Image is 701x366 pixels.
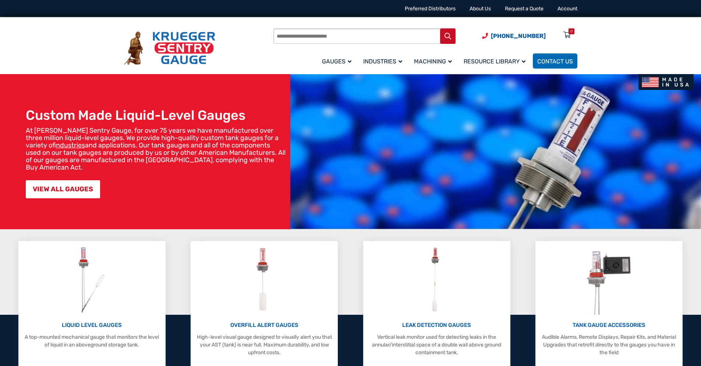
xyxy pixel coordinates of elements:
span: Industries [363,58,402,65]
h1: Custom Made Liquid-Level Gauges [26,107,287,123]
p: A top-mounted mechanical gauge that monitors the level of liquid in an aboveground storage tank. [22,333,162,349]
p: At [PERSON_NAME] Sentry Gauge, for over 75 years we have manufactured over three million liquid-l... [26,127,287,171]
img: Tank Gauge Accessories [580,245,639,315]
a: About Us [470,6,491,12]
p: LIQUID LEVEL GAUGES [22,321,162,330]
p: TANK GAUGE ACCESSORIES [539,321,679,330]
p: Audible Alarms, Remote Displays, Repair Kits, and Material Upgrades that retrofit directly to the... [539,333,679,356]
a: Account [557,6,577,12]
a: Industries [359,52,410,70]
a: Request a Quote [505,6,544,12]
a: industries [56,141,85,149]
span: Machining [414,58,452,65]
img: Krueger Sentry Gauge [124,31,215,65]
a: Phone Number (920) 434-8860 [482,31,546,41]
img: Liquid Level Gauges [72,245,111,315]
div: 0 [570,28,573,34]
p: Vertical leak monitor used for detecting leaks in the annular/interstitial space of a double wall... [367,333,507,356]
a: VIEW ALL GAUGES [26,180,100,198]
span: Contact Us [537,58,573,65]
span: Gauges [322,58,351,65]
a: Resource Library [459,52,533,70]
img: bg_hero_bannerksentry [290,74,701,229]
img: Overfill Alert Gauges [248,245,281,315]
img: Leak Detection Gauges [422,245,451,315]
span: Resource Library [464,58,525,65]
p: OVERFILL ALERT GAUGES [194,321,334,330]
p: High-level visual gauge designed to visually alert you that your AST (tank) is near full. Maximum... [194,333,334,356]
a: Gauges [318,52,359,70]
a: Contact Us [533,53,577,69]
a: Preferred Distributors [405,6,456,12]
span: [PHONE_NUMBER] [491,32,546,39]
img: Made In USA [638,74,694,90]
a: Machining [410,52,459,70]
p: LEAK DETECTION GAUGES [367,321,507,330]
